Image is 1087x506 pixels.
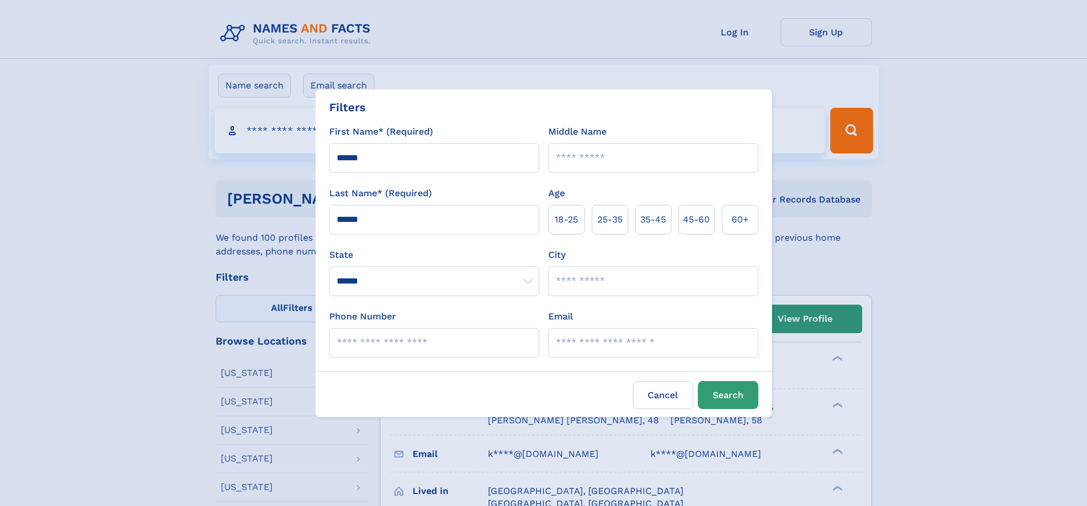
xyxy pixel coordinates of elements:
[698,381,758,409] button: Search
[329,310,396,323] label: Phone Number
[329,187,432,200] label: Last Name* (Required)
[555,213,578,226] span: 18‑25
[683,213,710,226] span: 45‑60
[640,213,666,226] span: 35‑45
[548,187,565,200] label: Age
[548,125,607,139] label: Middle Name
[329,248,539,262] label: State
[548,248,565,262] label: City
[548,310,573,323] label: Email
[597,213,623,226] span: 25‑35
[633,381,693,409] label: Cancel
[329,125,433,139] label: First Name* (Required)
[732,213,749,226] span: 60+
[329,99,366,116] div: Filters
